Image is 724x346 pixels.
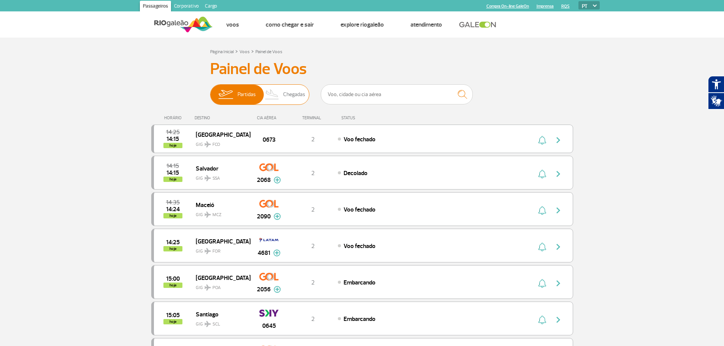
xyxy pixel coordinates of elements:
[341,21,384,28] a: Explore RIOgaleão
[554,315,563,324] img: seta-direita-painel-voo.svg
[212,212,222,218] span: MCZ
[210,49,234,55] a: Página Inicial
[288,115,337,120] div: TERMINAL
[538,206,546,215] img: sino-painel-voo.svg
[410,21,442,28] a: Atendimento
[561,4,570,9] a: RQS
[554,206,563,215] img: seta-direita-painel-voo.svg
[311,206,315,213] span: 2
[196,280,244,291] span: GIG
[554,242,563,251] img: seta-direita-painel-voo.svg
[283,85,305,104] span: Chegadas
[212,248,220,255] span: FOR
[196,130,244,139] span: [GEOGRAPHIC_DATA]
[537,4,554,9] a: Imprensa
[274,177,281,183] img: mais-info-painel-voo.svg
[554,136,563,145] img: seta-direita-painel-voo.svg
[166,240,180,245] span: 2025-10-01 14:25:00
[251,47,254,55] a: >
[311,315,315,323] span: 2
[238,85,256,104] span: Partidas
[196,309,244,319] span: Santiago
[266,21,314,28] a: Como chegar e sair
[344,279,375,286] span: Embarcando
[163,246,182,251] span: hoje
[538,315,546,324] img: sino-painel-voo.svg
[195,115,250,120] div: DESTINO
[344,169,368,177] span: Decolado
[321,84,473,104] input: Voo, cidade ou cia aérea
[235,47,238,55] a: >
[166,276,180,281] span: 2025-10-01 15:00:00
[204,321,211,327] img: destiny_airplane.svg
[538,279,546,288] img: sino-painel-voo.svg
[212,175,220,182] span: SSA
[311,169,315,177] span: 2
[212,321,220,328] span: SCL
[196,137,244,148] span: GIG
[274,286,281,293] img: mais-info-painel-voo.svg
[163,143,182,148] span: hoje
[166,163,179,169] span: 2025-10-01 14:15:00
[486,4,529,9] a: Compra On-line GaleOn
[196,163,244,173] span: Salvador
[204,248,211,254] img: destiny_airplane.svg
[263,135,276,144] span: 0673
[708,76,724,109] div: Plugin de acessibilidade da Hand Talk.
[257,175,271,185] span: 2068
[210,60,514,79] h3: Painel de Voos
[204,141,211,147] img: destiny_airplane.svg
[538,242,546,251] img: sino-painel-voo.svg
[274,213,281,220] img: mais-info-painel-voo.svg
[196,200,244,210] span: Maceió
[196,244,244,255] span: GIG
[166,136,179,142] span: 2025-10-01 14:15:04
[344,206,375,213] span: Voo fechado
[204,284,211,291] img: destiny_airplane.svg
[196,317,244,328] span: GIG
[250,115,288,120] div: CIA AÉREA
[226,21,239,28] a: Voos
[258,248,270,258] span: 4681
[166,200,180,205] span: 2025-10-01 14:35:00
[337,115,399,120] div: STATUS
[344,242,375,250] span: Voo fechado
[163,177,182,182] span: hoje
[311,242,315,250] span: 2
[273,250,280,256] img: mais-info-painel-voo.svg
[214,85,238,104] img: slider-embarque
[311,279,315,286] span: 2
[538,169,546,179] img: sino-painel-voo.svg
[154,115,195,120] div: HORÁRIO
[257,285,271,294] span: 2056
[257,212,271,221] span: 2090
[344,136,375,143] span: Voo fechado
[554,279,563,288] img: seta-direita-painel-voo.svg
[344,315,375,323] span: Embarcando
[708,76,724,93] button: Abrir recursos assistivos.
[196,207,244,218] span: GIG
[262,321,276,330] span: 0645
[166,313,180,318] span: 2025-10-01 15:05:00
[311,136,315,143] span: 2
[212,141,220,148] span: FCO
[239,49,250,55] a: Voos
[140,1,171,13] a: Passageiros
[163,319,182,324] span: hoje
[538,136,546,145] img: sino-painel-voo.svg
[202,1,220,13] a: Cargo
[255,49,282,55] a: Painel de Voos
[554,169,563,179] img: seta-direita-painel-voo.svg
[196,171,244,182] span: GIG
[708,93,724,109] button: Abrir tradutor de língua de sinais.
[204,212,211,218] img: destiny_airplane.svg
[163,283,182,288] span: hoje
[212,284,221,291] span: POA
[163,213,182,218] span: hoje
[166,170,179,175] span: 2025-10-01 14:15:56
[166,207,180,212] span: 2025-10-01 14:24:03
[196,236,244,246] span: [GEOGRAPHIC_DATA]
[171,1,202,13] a: Corporativo
[196,273,244,283] span: [GEOGRAPHIC_DATA]
[166,130,180,135] span: 2025-10-01 14:25:00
